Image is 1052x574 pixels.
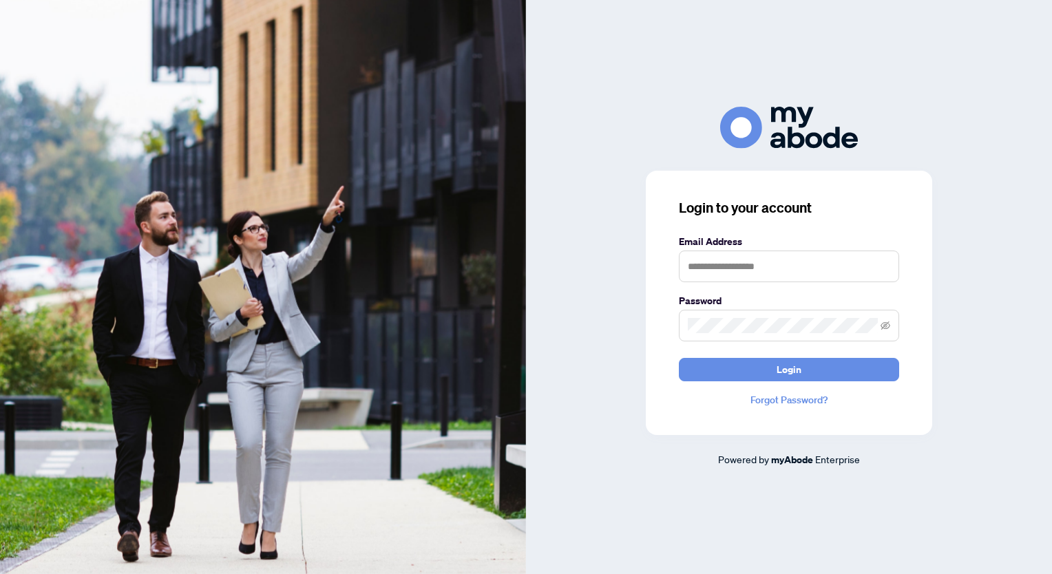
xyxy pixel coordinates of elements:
[718,453,769,465] span: Powered by
[679,234,899,249] label: Email Address
[679,293,899,308] label: Password
[679,392,899,407] a: Forgot Password?
[777,359,801,381] span: Login
[815,453,860,465] span: Enterprise
[679,198,899,217] h3: Login to your account
[679,358,899,381] button: Login
[720,107,858,149] img: ma-logo
[881,321,890,330] span: eye-invisible
[771,452,813,467] a: myAbode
